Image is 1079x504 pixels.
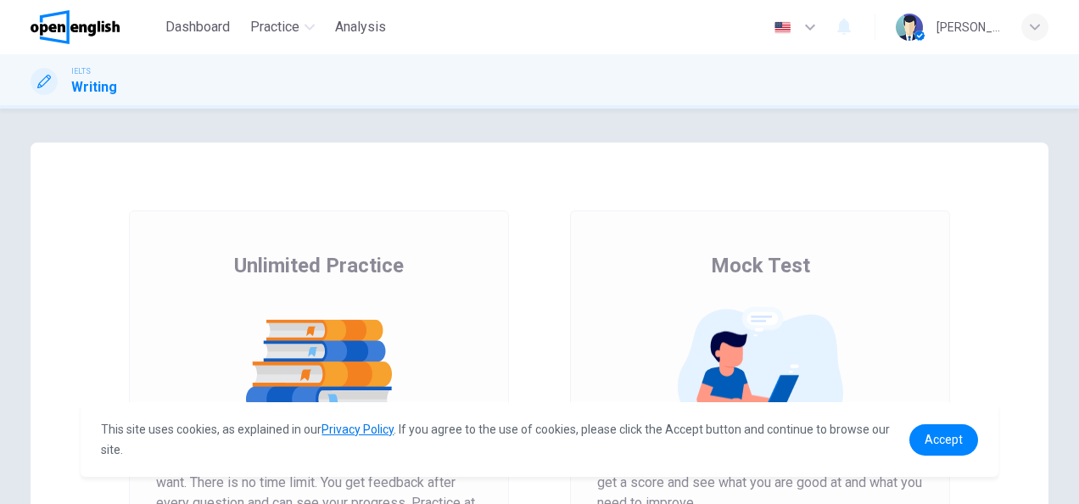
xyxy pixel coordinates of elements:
a: Privacy Policy [321,423,394,436]
span: Accept [925,433,963,446]
span: IELTS [71,65,91,77]
h1: Writing [71,77,117,98]
a: OpenEnglish logo [31,10,159,44]
button: Dashboard [159,12,237,42]
div: [PERSON_NAME] [PERSON_NAME] [936,17,1001,37]
img: Profile picture [896,14,923,41]
button: Practice [243,12,321,42]
span: Unlimited Practice [234,252,404,279]
img: en [772,21,793,34]
span: Analysis [335,17,386,37]
span: Dashboard [165,17,230,37]
button: Analysis [328,12,393,42]
span: Practice [250,17,299,37]
div: cookieconsent [81,402,998,477]
a: dismiss cookie message [909,424,978,456]
span: Mock Test [711,252,810,279]
img: OpenEnglish logo [31,10,120,44]
span: This site uses cookies, as explained in our . If you agree to the use of cookies, please click th... [101,423,890,456]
